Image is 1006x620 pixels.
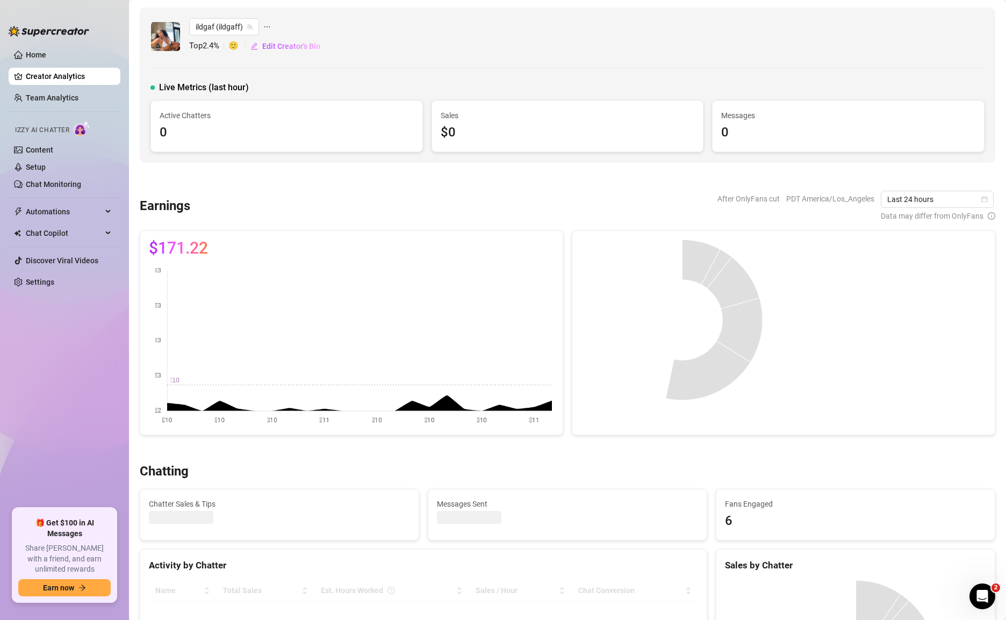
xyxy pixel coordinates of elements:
[969,583,995,609] iframe: Intercom live chat
[887,191,987,207] span: Last 24 hours
[151,22,180,51] img: ildgaf (@ildgaff)
[189,40,228,53] span: Top 2.4 %
[250,38,321,55] button: Edit Creator's Bio
[14,229,21,237] img: Chat Copilot
[18,579,111,596] button: Earn nowarrow-right
[441,122,695,143] div: $0
[725,511,986,531] div: 6
[725,558,986,573] div: Sales by Chatter
[26,203,102,220] span: Automations
[196,19,253,35] span: ildgaf (ildgaff)
[725,498,986,510] span: Fans Engaged
[981,196,988,203] span: calendar
[18,518,111,539] span: 🎁 Get $100 in AI Messages
[721,110,975,121] span: Messages
[18,543,111,575] span: Share [PERSON_NAME] with a friend, and earn unlimited rewards
[160,110,414,121] span: Active Chatters
[263,18,271,35] span: ellipsis
[160,122,414,143] div: 0
[881,210,983,222] span: Data may differ from OnlyFans
[26,163,46,171] a: Setup
[149,558,698,573] div: Activity by Chatter
[26,51,46,59] a: Home
[988,210,995,222] span: info-circle
[140,463,189,480] h3: Chatting
[43,583,74,592] span: Earn now
[26,93,78,102] a: Team Analytics
[26,278,54,286] a: Settings
[78,584,86,592] span: arrow-right
[991,583,1000,592] span: 2
[437,498,698,510] span: Messages Sent
[786,191,874,207] span: PDT America/Los_Angeles
[441,110,695,121] span: Sales
[26,68,112,85] a: Creator Analytics
[26,180,81,189] a: Chat Monitoring
[14,207,23,216] span: thunderbolt
[250,42,258,50] span: edit
[262,42,320,51] span: Edit Creator's Bio
[140,198,190,215] h3: Earnings
[149,240,208,257] span: $171.22
[26,146,53,154] a: Content
[149,498,410,510] span: Chatter Sales & Tips
[26,225,102,242] span: Chat Copilot
[74,121,90,136] img: AI Chatter
[228,40,250,53] span: 🙂
[717,191,780,207] span: After OnlyFans cut
[15,125,69,135] span: Izzy AI Chatter
[159,81,249,94] span: Live Metrics (last hour)
[26,256,98,265] a: Discover Viral Videos
[247,24,253,30] span: team
[721,122,975,143] div: 0
[9,26,89,37] img: logo-BBDzfeDw.svg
